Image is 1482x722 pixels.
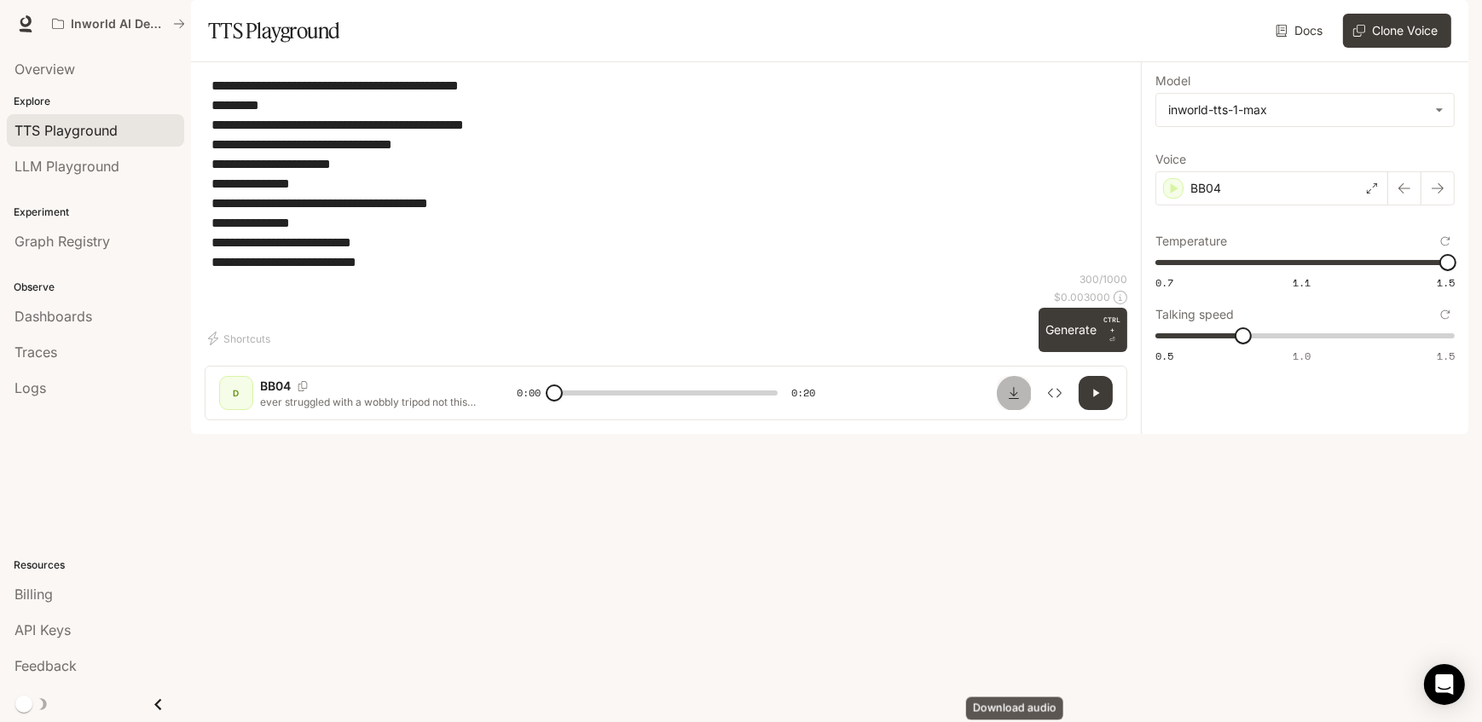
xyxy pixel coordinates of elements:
[1424,664,1465,705] div: Open Intercom Messenger
[291,381,315,391] button: Copy Voice ID
[1436,232,1455,251] button: Reset to default
[205,325,277,352] button: Shortcuts
[1038,376,1072,410] button: Inspect
[223,379,250,407] div: D
[1155,349,1173,363] span: 0.5
[1343,14,1451,48] button: Clone Voice
[1155,153,1186,165] p: Voice
[1155,309,1234,321] p: Talking speed
[517,384,541,401] span: 0:00
[260,378,291,395] p: BB04
[1156,94,1454,126] div: inworld-tts-1-max
[44,7,193,41] button: All workspaces
[1272,14,1329,48] a: Docs
[208,14,340,48] h1: TTS Playground
[1103,315,1120,335] p: CTRL +
[260,395,476,409] p: ever struggled with a wobbly tripod not this one seriously it's the do or do not tripod tall supe...
[791,384,815,401] span: 0:20
[966,697,1063,720] div: Download audio
[1190,180,1221,197] p: BB04
[997,376,1031,410] button: Download audio
[1155,75,1190,87] p: Model
[1039,308,1127,352] button: GenerateCTRL +⏎
[1437,275,1455,290] span: 1.5
[1437,349,1455,363] span: 1.5
[1103,315,1120,345] p: ⏎
[1155,275,1173,290] span: 0.7
[1168,101,1427,118] div: inworld-tts-1-max
[1155,235,1227,247] p: Temperature
[71,17,166,32] p: Inworld AI Demos
[1436,305,1455,324] button: Reset to default
[1293,275,1311,290] span: 1.1
[1293,349,1311,363] span: 1.0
